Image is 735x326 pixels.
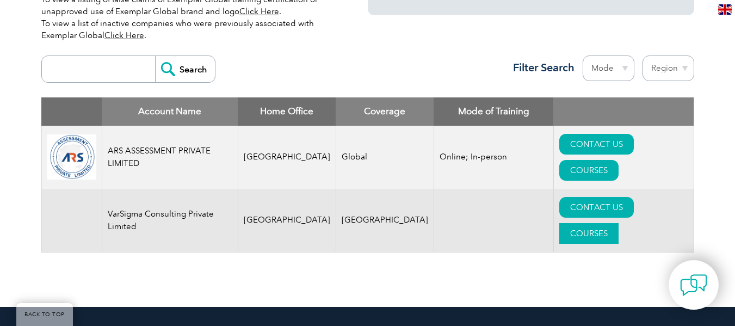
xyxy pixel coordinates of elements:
[47,134,96,180] img: 509b7a2e-6565-ed11-9560-0022481565fd-logo.png
[336,126,434,189] td: Global
[336,189,434,253] td: [GEOGRAPHIC_DATA]
[507,61,575,75] h3: Filter Search
[680,272,707,299] img: contact-chat.png
[102,97,238,126] th: Account Name: activate to sort column descending
[238,126,336,189] td: [GEOGRAPHIC_DATA]
[238,189,336,253] td: [GEOGRAPHIC_DATA]
[559,223,619,244] a: COURSES
[155,56,215,82] input: Search
[239,7,279,16] a: Click Here
[559,197,634,218] a: CONTACT US
[434,126,553,189] td: Online; In-person
[104,30,144,40] a: Click Here
[16,303,73,326] a: BACK TO TOP
[718,4,732,15] img: en
[102,189,238,253] td: VarSigma Consulting Private Limited
[336,97,434,126] th: Coverage: activate to sort column ascending
[559,160,619,181] a: COURSES
[238,97,336,126] th: Home Office: activate to sort column ascending
[434,97,553,126] th: Mode of Training: activate to sort column ascending
[102,126,238,189] td: ARS ASSESSMENT PRIVATE LIMITED
[559,134,634,155] a: CONTACT US
[553,97,694,126] th: : activate to sort column ascending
